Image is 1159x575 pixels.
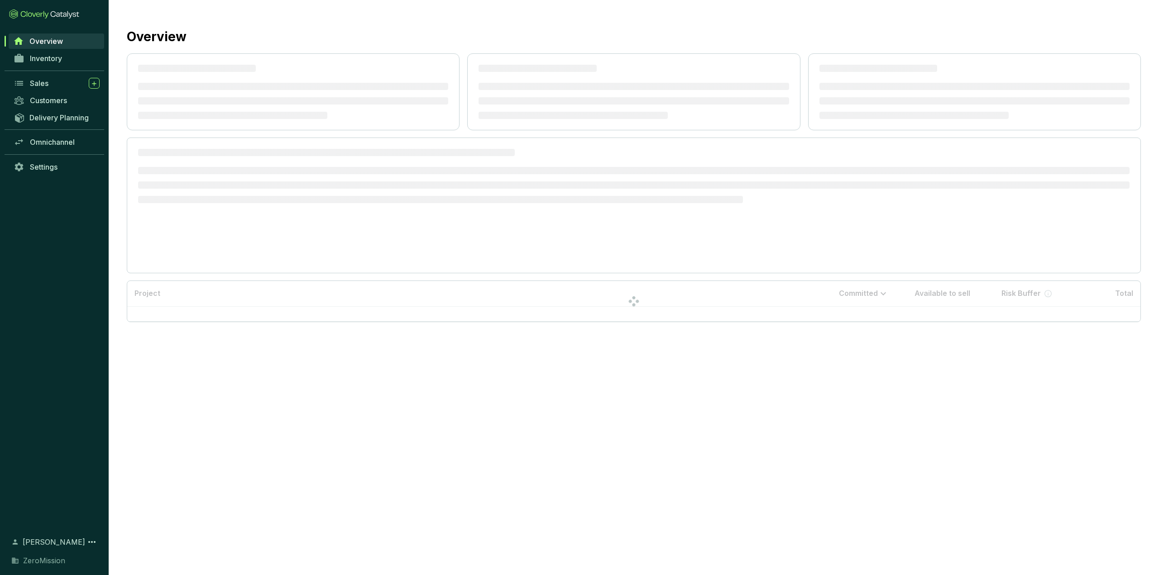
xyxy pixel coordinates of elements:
h2: Overview [127,27,187,46]
a: Delivery Planning [9,110,104,125]
a: Inventory [9,51,104,66]
span: Overview [29,37,63,46]
span: Delivery Planning [29,113,89,122]
a: Omnichannel [9,134,104,150]
span: Inventory [30,54,62,63]
a: Customers [9,93,104,108]
a: Settings [9,159,104,175]
span: Customers [30,96,67,105]
span: Omnichannel [30,138,75,147]
span: Sales [30,79,48,88]
span: [PERSON_NAME] [23,537,85,547]
a: Sales [9,76,104,91]
span: Settings [30,162,57,171]
a: Overview [9,33,104,49]
span: ZeroMission [23,555,65,566]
